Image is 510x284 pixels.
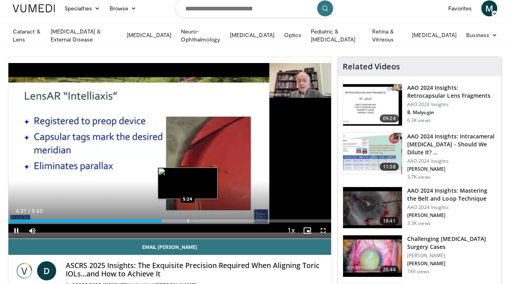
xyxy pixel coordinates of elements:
p: AAO 2024 Insights [407,204,497,211]
p: 3.3K views [407,220,431,227]
span: 4:37 [16,208,26,214]
img: 22a3a3a3-03de-4b31-bd81-a17540334f4a.150x105_q85_crop-smart_upscale.jpg [343,187,402,229]
h4: Related Videos [343,62,400,71]
a: M [481,0,497,16]
a: [MEDICAL_DATA] [407,27,461,43]
a: Pediatric & [MEDICAL_DATA] [306,28,367,43]
img: de733f49-b136-4bdc-9e00-4021288efeb7.150x105_q85_crop-smart_upscale.jpg [343,133,402,174]
span: 09:24 [380,114,399,122]
a: D [37,261,56,280]
a: 26:44 Challenging [MEDICAL_DATA] Surgery Cases [PERSON_NAME] [PERSON_NAME] 749 views [343,235,497,277]
span: 26:44 [380,266,399,274]
a: Email [PERSON_NAME] [8,239,331,255]
div: Progress Bar [8,219,331,223]
a: Business [461,27,502,43]
span: 11:58 [380,163,399,171]
p: B. Malyugin [407,109,497,116]
img: VuMedi Logo [13,4,55,12]
a: [MEDICAL_DATA] & External Disease [46,28,122,43]
span: 18:41 [380,217,399,225]
button: Pause [8,223,24,239]
h3: AAO 2024 Insights: Retrocapsular Lens Fragments [407,84,497,100]
a: Optics [279,27,306,43]
p: [PERSON_NAME] [407,212,497,219]
h3: AAO 2024 Insights: Intracameral [MEDICAL_DATA] - Should We Dilute It? … [407,132,497,156]
p: [PERSON_NAME] [407,252,497,259]
h3: AAO 2024 Insights: Mastering the Belt and Loop Technique [407,187,497,203]
button: Mute [24,223,40,239]
h3: Challenging [MEDICAL_DATA] Surgery Cases [407,235,497,251]
video-js: Video Player [8,57,331,239]
img: ASCRS 2025 Insights [15,261,34,280]
a: 11:58 AAO 2024 Insights: Intracameral [MEDICAL_DATA] - Should We Dilute It? … AAO 2024 Insights [... [343,132,497,180]
p: [PERSON_NAME] [407,166,497,172]
button: Fullscreen [315,223,331,239]
a: [MEDICAL_DATA] [122,27,176,43]
img: image.jpeg [158,168,218,199]
a: Neuro-Ophthalmology [176,28,225,43]
a: Retina & Vitreous [367,28,407,43]
a: 18:41 AAO 2024 Insights: Mastering the Belt and Loop Technique AAO 2024 Insights [PERSON_NAME] 3.... [343,187,497,229]
p: AAO 2024 Insights [407,158,497,164]
h4: ASCRS 2025 Insights: The Exquisite Precision Required When Aligning Toric IOLs…and How to Achieve It [66,261,325,278]
a: [MEDICAL_DATA] [225,27,279,43]
a: Cataract & Lens [8,28,46,43]
img: 01f52a5c-6a53-4eb2-8a1d-dad0d168ea80.150x105_q85_crop-smart_upscale.jpg [343,84,402,126]
p: 6.3K views [407,117,431,124]
a: Specialties [60,0,105,16]
img: 05a6f048-9eed-46a7-93e1-844e43fc910c.150x105_q85_crop-smart_upscale.jpg [343,235,402,277]
button: Enable picture-in-picture mode [299,223,315,239]
span: / [28,208,30,214]
a: Browse [105,0,141,16]
a: 09:24 AAO 2024 Insights: Retrocapsular Lens Fragments AAO 2024 Insights B. Malyugin 6.3K views [343,84,497,126]
a: Favorites [443,0,477,16]
span: 9:43 [31,208,42,214]
p: 749 views [407,268,430,275]
button: Playback Rate [283,223,299,239]
p: 3.7K views [407,174,431,180]
p: [PERSON_NAME] [407,260,497,267]
p: AAO 2024 Insights [407,101,497,108]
